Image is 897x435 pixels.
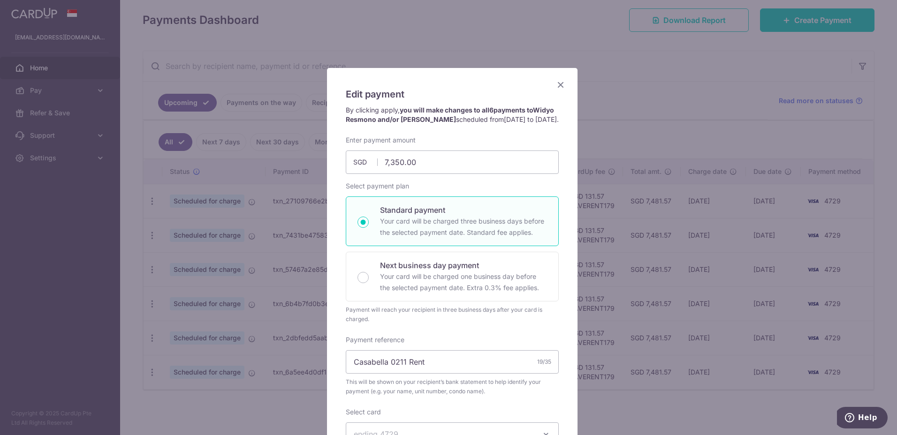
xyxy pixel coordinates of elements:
[346,87,559,102] h5: Edit payment
[346,135,416,145] label: Enter payment amount
[346,305,559,324] div: Payment will reach your recipient in three business days after your card is charged.
[837,407,888,430] iframe: Opens a widget where you can find more information
[555,79,566,90] button: Close
[380,204,547,216] p: Standard payment
[380,260,547,271] p: Next business day payment
[353,157,378,167] span: SGD
[346,335,404,345] label: Payment reference
[346,407,381,417] label: Select card
[489,106,494,114] span: 6
[380,271,547,293] p: Your card will be charged one business day before the selected payment date. Extra 0.3% fee applies.
[537,357,551,367] div: 19/35
[346,105,559,124] p: By clicking apply, scheduled from .
[346,150,559,174] input: 0.00
[346,377,559,396] span: This will be shown on your recipient’s bank statement to help identify your payment (e.g. your na...
[380,216,547,238] p: Your card will be charged three business days before the selected payment date. Standard fee appl...
[346,181,409,191] label: Select payment plan
[346,106,554,123] strong: you will make changes to all payments to
[504,115,557,123] span: [DATE] to [DATE]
